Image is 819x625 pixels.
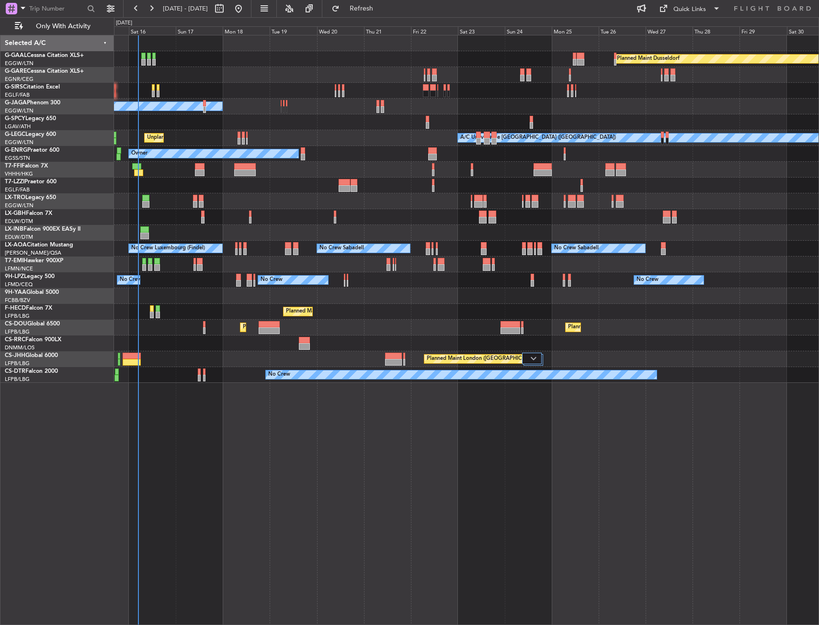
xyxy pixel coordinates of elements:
[5,147,27,153] span: G-ENRG
[5,155,30,162] a: EGSS/STN
[5,123,31,130] a: LGAV/ATH
[5,242,27,248] span: LX-AOA
[5,218,33,225] a: EDLW/DTM
[5,195,56,201] a: LX-TROLegacy 650
[458,26,505,35] div: Sat 23
[25,23,101,30] span: Only With Activity
[5,258,23,264] span: T7-EMI
[163,4,208,13] span: [DATE] - [DATE]
[147,131,305,145] div: Unplanned Maint [GEOGRAPHIC_DATA] ([GEOGRAPHIC_DATA])
[5,353,25,358] span: CS-JHH
[5,163,48,169] a: T7-FFIFalcon 7X
[5,147,59,153] a: G-ENRGPraetor 600
[599,26,646,35] div: Tue 26
[646,26,693,35] div: Wed 27
[5,211,26,216] span: LX-GBH
[29,1,84,16] input: Trip Number
[5,305,26,311] span: F-HECD
[5,242,73,248] a: LX-AOACitation Mustang
[5,211,52,216] a: LX-GBHFalcon 7X
[5,53,84,58] a: G-GAALCessna Citation XLS+
[5,195,25,201] span: LX-TRO
[460,131,616,145] div: A/C Unavailable [GEOGRAPHIC_DATA] ([GEOGRAPHIC_DATA])
[739,26,786,35] div: Fri 29
[131,146,148,161] div: Owner
[5,337,25,343] span: CS-RRC
[261,273,283,287] div: No Crew
[5,321,60,327] a: CS-DOUGlobal 6500
[319,241,364,256] div: No Crew Sabadell
[5,290,59,295] a: 9H-YAAGlobal 5000
[5,281,33,288] a: LFMD/CEQ
[5,249,61,257] a: [PERSON_NAME]/QSA
[5,186,30,193] a: EGLF/FAB
[5,353,58,358] a: CS-JHHGlobal 6000
[11,19,104,34] button: Only With Activity
[427,352,541,366] div: Planned Maint London ([GEOGRAPHIC_DATA])
[5,132,25,137] span: G-LEGC
[5,84,23,90] span: G-SIRS
[5,202,34,209] a: EGGW/LTN
[5,258,63,264] a: T7-EMIHawker 900XP
[5,84,60,90] a: G-SIRSCitation Excel
[364,26,411,35] div: Thu 21
[5,91,30,99] a: EGLF/FAB
[5,100,27,106] span: G-JAGA
[673,5,706,14] div: Quick Links
[5,100,60,106] a: G-JAGAPhenom 300
[5,60,34,67] a: EGGW/LTN
[411,26,458,35] div: Fri 22
[5,368,25,374] span: CS-DTR
[5,305,52,311] a: F-HECDFalcon 7X
[5,234,33,241] a: EDLW/DTM
[505,26,552,35] div: Sun 24
[5,163,22,169] span: T7-FFI
[5,337,61,343] a: CS-RRCFalcon 900LX
[552,26,599,35] div: Mon 25
[5,107,34,114] a: EGGW/LTN
[5,368,58,374] a: CS-DTRFalcon 2000
[5,53,27,58] span: G-GAAL
[5,139,34,146] a: EGGW/LTN
[531,357,536,360] img: arrow-gray.svg
[5,68,27,74] span: G-GARE
[654,1,725,16] button: Quick Links
[693,26,739,35] div: Thu 28
[5,290,26,295] span: 9H-YAA
[5,265,33,272] a: LFMN/NCE
[5,328,30,335] a: LFPB/LBG
[5,297,30,304] a: FCBB/BZV
[5,312,30,320] a: LFPB/LBG
[270,26,317,35] div: Tue 19
[5,226,23,232] span: LX-INB
[116,19,132,27] div: [DATE]
[5,226,80,232] a: LX-INBFalcon 900EX EASy II
[5,274,24,279] span: 9H-LPZ
[5,76,34,83] a: EGNR/CEG
[637,273,659,287] div: No Crew
[617,52,680,66] div: Planned Maint Dusseldorf
[5,116,25,122] span: G-SPCY
[327,1,385,16] button: Refresh
[5,344,34,351] a: DNMM/LOS
[341,5,382,12] span: Refresh
[5,360,30,367] a: LFPB/LBG
[568,320,719,335] div: Planned Maint [GEOGRAPHIC_DATA] ([GEOGRAPHIC_DATA])
[5,170,33,178] a: VHHH/HKG
[286,304,437,319] div: Planned Maint [GEOGRAPHIC_DATA] ([GEOGRAPHIC_DATA])
[5,179,57,185] a: T7-LZZIPraetor 600
[317,26,364,35] div: Wed 20
[131,241,205,256] div: No Crew Luxembourg (Findel)
[5,179,24,185] span: T7-LZZI
[5,376,30,383] a: LFPB/LBG
[176,26,223,35] div: Sun 17
[554,241,599,256] div: No Crew Sabadell
[5,132,56,137] a: G-LEGCLegacy 600
[5,116,56,122] a: G-SPCYLegacy 650
[268,368,290,382] div: No Crew
[129,26,176,35] div: Sat 16
[243,320,394,335] div: Planned Maint [GEOGRAPHIC_DATA] ([GEOGRAPHIC_DATA])
[5,321,27,327] span: CS-DOU
[5,274,55,279] a: 9H-LPZLegacy 500
[223,26,270,35] div: Mon 18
